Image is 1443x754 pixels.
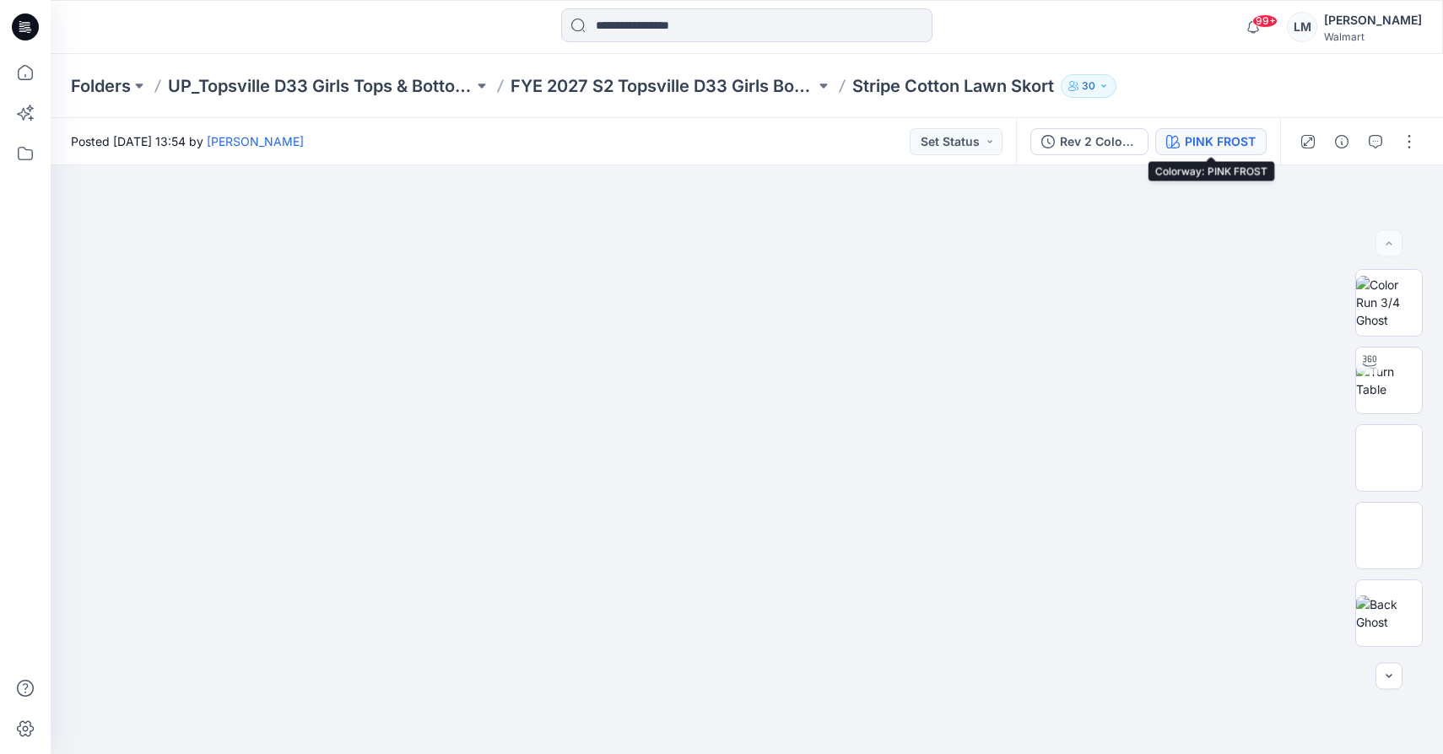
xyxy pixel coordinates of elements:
span: Posted [DATE] 13:54 by [71,132,304,150]
p: Stripe Cotton Lawn Skort [852,74,1054,98]
a: Folders [71,74,131,98]
p: 30 [1082,77,1095,95]
img: Back Ghost [1356,595,1422,631]
div: Rev 2 Colored_Stripe Cotton Lawn Skort [1060,132,1138,151]
span: 99+ [1252,14,1278,28]
div: Walmart [1324,30,1422,43]
div: [PERSON_NAME] [1324,10,1422,30]
button: Details [1328,128,1355,155]
div: PINK FROST [1185,132,1256,151]
a: [PERSON_NAME] [207,134,304,148]
img: Turn Table [1356,363,1422,398]
button: 30 [1061,74,1116,98]
button: Rev 2 Colored_Stripe Cotton Lawn Skort [1030,128,1148,155]
a: FYE 2027 S2 Topsville D33 Girls Bottoms [511,74,816,98]
div: LM [1287,12,1317,42]
button: PINK FROST [1155,128,1267,155]
img: Color Run 3/4 Ghost [1356,276,1422,329]
a: UP_Topsville D33 Girls Tops & Bottoms [168,74,473,98]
